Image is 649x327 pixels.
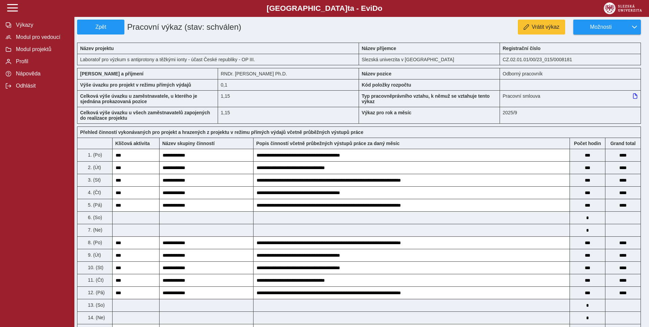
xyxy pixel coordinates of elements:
b: Klíčová aktivita [115,141,150,146]
b: Výkaz pro rok a měsíc [362,110,411,115]
h1: Pracovní výkaz (stav: schválen) [124,20,314,34]
div: Slezská univerzita v [GEOGRAPHIC_DATA] [359,54,500,65]
button: Vrátit výkaz [518,20,565,34]
span: Možnosti [579,24,623,30]
span: Modul projektů [14,46,69,52]
b: Počet hodin [570,141,605,146]
span: D [372,4,378,13]
b: [GEOGRAPHIC_DATA] a - Evi [20,4,629,13]
b: Celková výše úvazku u všech zaměstnavatelů zapojených do realizace projektu [80,110,210,121]
span: 5. (Pá) [87,202,102,208]
b: Registrační číslo [503,46,540,51]
span: Odhlásit [14,83,69,89]
span: Profil [14,59,69,65]
div: 2025/9 [500,107,641,124]
div: RNDr. [PERSON_NAME] Ph.D. [218,68,359,79]
img: logo_web_su.png [604,2,642,14]
span: Modul pro vedoucí [14,34,69,40]
div: 0,8 h / den. 4 h / týden. [218,79,359,90]
b: Název projektu [80,46,114,51]
b: Název skupiny činností [162,141,215,146]
span: 13. (So) [87,302,105,308]
span: 10. (St) [87,265,103,270]
span: Nápověda [14,71,69,77]
div: Pracovní smlouva [500,90,641,107]
span: 8. (Po) [87,240,102,245]
span: 11. (Čt) [87,277,104,283]
span: 2. (Út) [87,165,101,170]
span: Zpět [80,24,121,30]
span: 4. (Čt) [87,190,101,195]
div: Laboratoř pro výzkum s antiprotony a těžkými ionty - účast České republiky - OP III. [77,54,359,65]
span: 9. (Út) [87,252,101,258]
div: Odborný pracovník [500,68,641,79]
b: Popis činností včetně průbežných výstupů práce za daný měsíc [256,141,400,146]
button: Zpět [77,20,124,34]
b: Název příjemce [362,46,396,51]
div: CZ.02.01.01/00/23_015/0008181 [500,54,641,65]
b: [PERSON_NAME] a příjmení [80,71,143,76]
b: Přehled činností vykonávaných pro projekt a hrazených z projektu v režimu přímých výdajů včetně p... [80,130,363,135]
span: 1. (Po) [87,152,102,158]
span: t [347,4,350,13]
button: Možnosti [573,20,628,34]
span: Vrátit výkaz [532,24,559,30]
span: 7. (Ne) [87,227,102,233]
span: 3. (St) [87,177,101,183]
span: 14. (Ne) [87,315,105,320]
div: 1,15 [218,107,359,124]
b: Celková výše úvazku u zaměstnavatele, u kterého je sjednána prokazovaná pozice [80,93,197,104]
span: 12. (Pá) [87,290,105,295]
b: Výše úvazku pro projekt v režimu přímých výdajů [80,82,191,88]
b: Typ pracovněprávního vztahu, k němuž se vztahuje tento výkaz [362,93,490,104]
span: Výkazy [14,22,69,28]
b: Suma za den přes všechny výkazy [605,141,641,146]
span: o [378,4,383,13]
b: Název pozice [362,71,391,76]
div: 1,15 [218,90,359,107]
span: 6. (So) [87,215,102,220]
b: Kód položky rozpočtu [362,82,411,88]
